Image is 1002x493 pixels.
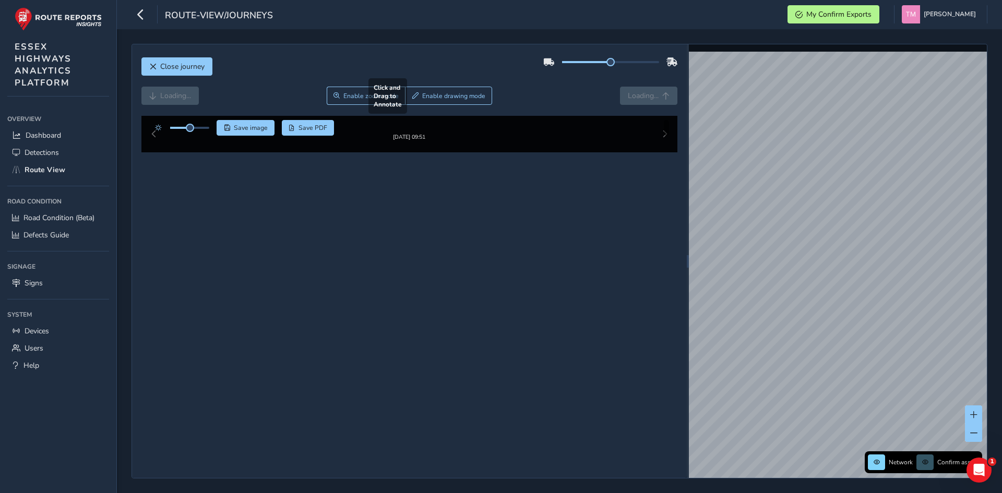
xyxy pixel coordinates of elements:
[7,111,109,127] div: Overview
[23,360,39,370] span: Help
[327,87,405,105] button: Zoom
[7,357,109,374] a: Help
[377,131,441,141] img: Thumbnail frame
[25,343,43,353] span: Users
[7,259,109,274] div: Signage
[299,124,327,132] span: Save PDF
[343,92,399,100] span: Enable zoom mode
[889,458,913,466] span: Network
[924,5,976,23] span: [PERSON_NAME]
[26,130,61,140] span: Dashboard
[160,62,205,71] span: Close journey
[988,458,996,466] span: 1
[7,194,109,209] div: Road Condition
[7,307,109,322] div: System
[217,120,275,136] button: Save
[7,274,109,292] a: Signs
[377,141,441,149] div: [DATE] 09:51
[7,209,109,226] a: Road Condition (Beta)
[25,165,65,175] span: Route View
[937,458,979,466] span: Confirm assets
[7,144,109,161] a: Detections
[902,5,980,23] button: [PERSON_NAME]
[405,87,492,105] button: Draw
[23,213,94,223] span: Road Condition (Beta)
[902,5,920,23] img: diamond-layout
[967,458,992,483] iframe: Intercom live chat
[15,7,102,31] img: rr logo
[165,9,273,23] span: route-view/journeys
[7,226,109,244] a: Defects Guide
[141,57,212,76] button: Close journey
[15,41,71,89] span: ESSEX HIGHWAYS ANALYTICS PLATFORM
[7,340,109,357] a: Users
[7,161,109,178] a: Route View
[234,124,268,132] span: Save image
[282,120,335,136] button: PDF
[25,326,49,336] span: Devices
[788,5,879,23] button: My Confirm Exports
[422,92,485,100] span: Enable drawing mode
[25,148,59,158] span: Detections
[806,9,872,19] span: My Confirm Exports
[7,322,109,340] a: Devices
[7,127,109,144] a: Dashboard
[23,230,69,240] span: Defects Guide
[25,278,43,288] span: Signs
